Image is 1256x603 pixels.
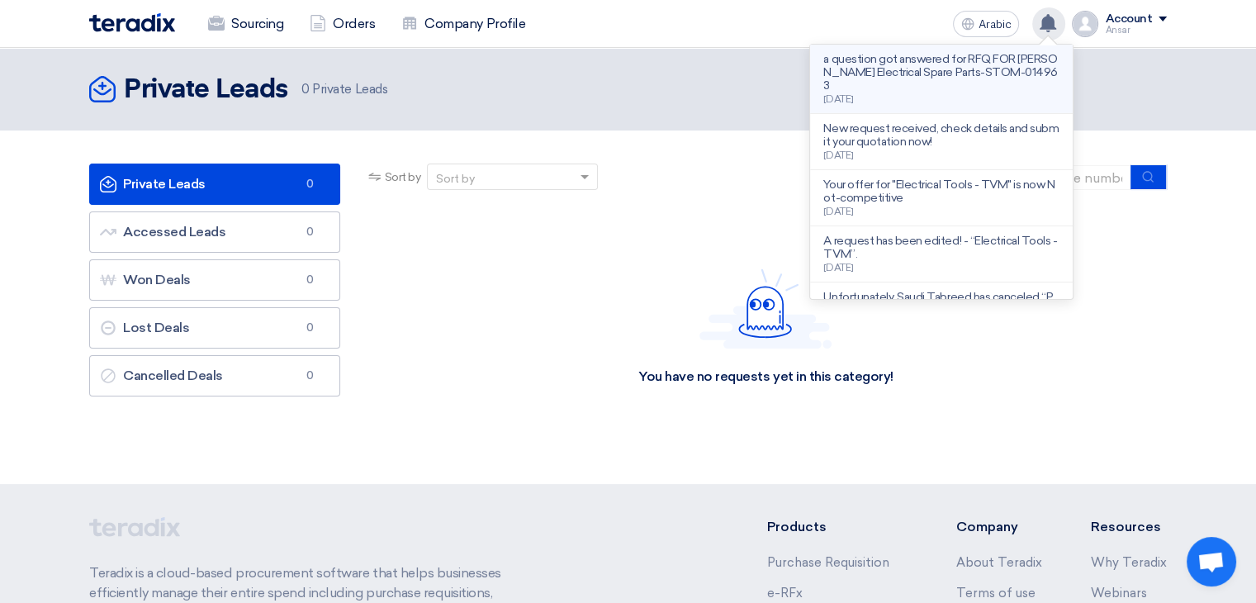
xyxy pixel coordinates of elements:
[955,586,1035,601] a: Terms of use
[953,11,1019,37] button: Arabic
[767,519,827,534] font: Products
[123,368,223,383] font: Cancelled Deals
[1072,11,1098,37] img: profile_test.png
[301,82,310,97] font: 0
[296,6,388,42] a: Orders
[89,355,340,396] a: Cancelled Deals0
[89,307,340,349] a: Lost Deals0
[823,290,1056,330] font: Unfortunately, Saudi Tabreed has canceled “PR 14332 KKIA Tools Calibration ([DATE])” request
[89,13,175,32] img: Teradix logo
[424,16,525,31] font: Company Profile
[306,273,313,286] font: 0
[699,268,832,349] img: Hello
[306,178,313,190] font: 0
[89,259,340,301] a: Won Deals0
[89,164,340,205] a: Private Leads0
[823,150,853,161] font: [DATE]
[823,52,1057,93] font: a question got answered for RFQ FOR [PERSON_NAME] Electrical Spare Parts-STOM-014963
[823,93,853,105] font: [DATE]
[1091,586,1147,601] a: Webinars
[306,226,313,238] font: 0
[123,272,191,287] font: Won Deals
[123,320,189,335] font: Lost Deals
[823,262,853,273] font: [DATE]
[767,555,889,570] a: Purchase Requisition
[955,555,1041,570] a: About Teradix
[978,17,1011,31] font: Arabic
[436,172,475,186] font: Sort by
[1187,537,1236,586] a: Open chat
[823,234,1057,261] font: A request has been edited! - “Electrical Tools - TVM”.
[1105,25,1130,36] font: Ansar
[385,170,421,184] font: Sort by
[1091,519,1161,534] font: Resources
[124,77,288,103] font: Private Leads
[333,16,375,31] font: Orders
[306,369,313,382] font: 0
[123,224,225,240] font: Accessed Leads
[312,82,387,97] font: Private Leads
[823,121,1059,149] font: New request received, check details and submit your quotation now!
[638,368,893,384] font: You have no requests yet in this category!
[823,178,1055,205] font: Your offer for "Electrical Tools - TVM" is now Not-competitive
[823,206,853,217] font: [DATE]
[1091,555,1167,570] a: Why Teradix
[123,176,206,192] font: Private Leads
[195,6,296,42] a: Sourcing
[955,519,1017,534] font: Company
[89,211,340,253] a: Accessed Leads0
[306,321,313,334] font: 0
[1105,12,1152,26] font: Account
[767,586,803,601] a: e-RFx
[231,16,283,31] font: Sourcing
